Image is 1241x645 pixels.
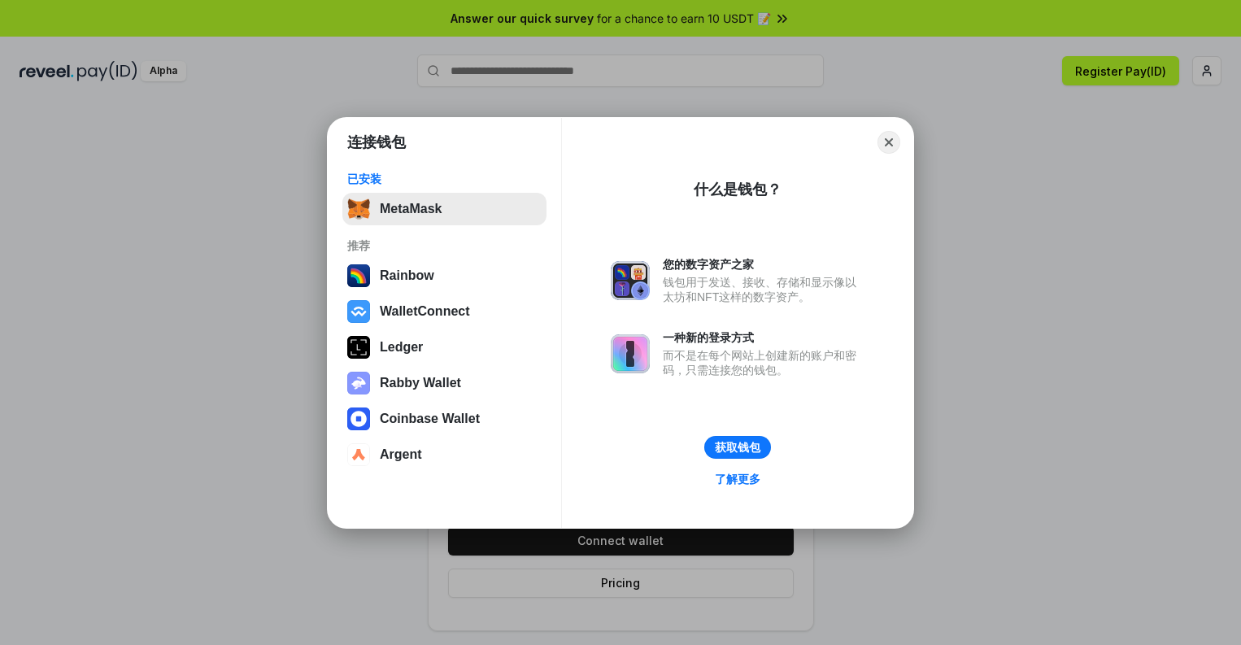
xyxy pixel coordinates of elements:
img: svg+xml,%3Csvg%20width%3D%22120%22%20height%3D%22120%22%20viewBox%3D%220%200%20120%20120%22%20fil... [347,264,370,287]
div: Ledger [380,340,423,355]
div: WalletConnect [380,304,470,319]
div: MetaMask [380,202,442,216]
img: svg+xml,%3Csvg%20fill%3D%22none%22%20height%3D%2233%22%20viewBox%3D%220%200%2035%2033%22%20width%... [347,198,370,220]
img: svg+xml,%3Csvg%20width%3D%2228%22%20height%3D%2228%22%20viewBox%3D%220%200%2028%2028%22%20fill%3D... [347,443,370,466]
div: Coinbase Wallet [380,412,480,426]
div: Argent [380,447,422,462]
div: 一种新的登录方式 [663,330,864,345]
button: Ledger [342,331,546,364]
button: Coinbase Wallet [342,403,546,435]
img: svg+xml,%3Csvg%20xmlns%3D%22http%3A%2F%2Fwww.w3.org%2F2000%2Fsvg%22%20width%3D%2228%22%20height%3... [347,336,370,359]
div: 获取钱包 [715,440,760,455]
div: 钱包用于发送、接收、存储和显示像以太坊和NFT这样的数字资产。 [663,275,864,304]
img: svg+xml,%3Csvg%20xmlns%3D%22http%3A%2F%2Fwww.w3.org%2F2000%2Fsvg%22%20fill%3D%22none%22%20viewBox... [611,334,650,373]
div: 推荐 [347,238,542,253]
button: Rainbow [342,259,546,292]
button: MetaMask [342,193,546,225]
div: 了解更多 [715,472,760,486]
img: svg+xml,%3Csvg%20width%3D%2228%22%20height%3D%2228%22%20viewBox%3D%220%200%2028%2028%22%20fill%3D... [347,407,370,430]
button: Rabby Wallet [342,367,546,399]
img: svg+xml,%3Csvg%20xmlns%3D%22http%3A%2F%2Fwww.w3.org%2F2000%2Fsvg%22%20fill%3D%22none%22%20viewBox... [347,372,370,394]
button: 获取钱包 [704,436,771,459]
div: 已安装 [347,172,542,186]
a: 了解更多 [705,468,770,490]
div: 您的数字资产之家 [663,257,864,272]
button: WalletConnect [342,295,546,328]
div: Rabby Wallet [380,376,461,390]
div: 什么是钱包？ [694,180,782,199]
button: Close [877,131,900,154]
img: svg+xml,%3Csvg%20xmlns%3D%22http%3A%2F%2Fwww.w3.org%2F2000%2Fsvg%22%20fill%3D%22none%22%20viewBox... [611,261,650,300]
div: Rainbow [380,268,434,283]
button: Argent [342,438,546,471]
img: svg+xml,%3Csvg%20width%3D%2228%22%20height%3D%2228%22%20viewBox%3D%220%200%2028%2028%22%20fill%3D... [347,300,370,323]
div: 而不是在每个网站上创建新的账户和密码，只需连接您的钱包。 [663,348,864,377]
h1: 连接钱包 [347,133,406,152]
